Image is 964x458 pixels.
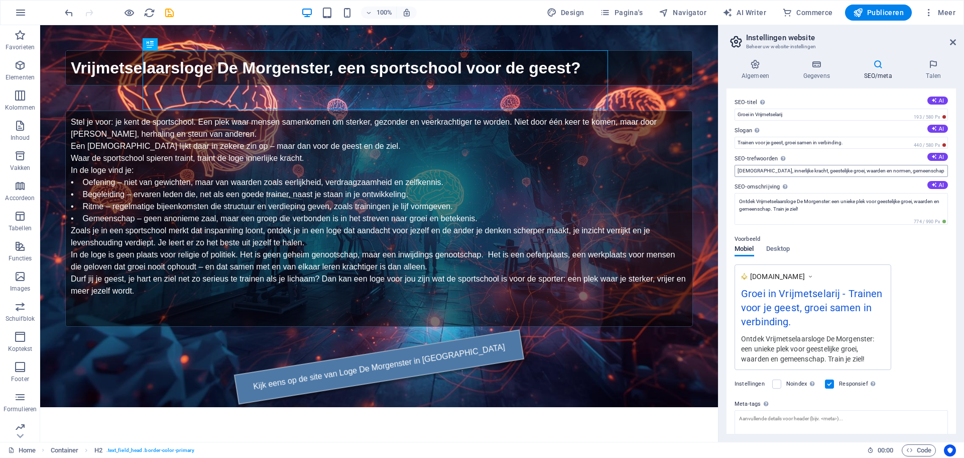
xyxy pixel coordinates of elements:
[750,271,805,282] span: [DOMAIN_NAME]
[735,125,948,137] label: Slogan
[8,345,33,353] p: Koptekst
[849,59,911,80] h4: SEO/meta
[927,97,948,105] button: SEO-titel
[596,5,647,21] button: Pagina's
[885,446,886,454] span: :
[912,218,948,225] span: 774 / 990 Px
[361,7,397,19] button: 100%
[9,224,32,232] p: Tabellen
[735,181,948,193] label: SEO-omschrijving
[6,43,35,51] p: Favorieten
[10,285,31,293] p: Images
[906,444,931,456] span: Code
[927,181,948,189] button: SEO-omschrijving
[63,7,75,19] button: undo
[735,97,948,109] label: SEO-titel
[722,8,766,18] span: AI Writer
[786,378,819,390] label: Noindex
[778,5,837,21] button: Commerce
[902,444,936,456] button: Code
[106,444,195,456] span: . text_field_head .border-color-primary
[11,375,29,383] p: Footer
[5,104,36,112] p: Kolommen
[94,444,102,456] span: Klik om te selecteren, dubbelklik om te bewerken
[163,7,175,19] button: save
[51,444,195,456] nav: breadcrumb
[164,7,175,19] i: Opslaan (Ctrl+S)
[746,33,956,42] h2: Instellingen website
[543,5,588,21] div: Design (Ctrl+Alt+Y)
[735,243,754,257] span: Mobiel
[5,194,35,202] p: Accordeon
[867,444,894,456] h6: Sessietijd
[741,333,885,364] div: Ontdek Vrijmetselaarsloge De Morgenster: een unieke plek voor geestelijke groei, waarden en gemee...
[735,378,767,390] label: Instellingen
[741,286,885,334] div: Groei in Vrijmetselarij - Trainen voor je geest, groei samen in verbinding.
[944,444,956,456] button: Usercentrics
[51,444,79,456] span: Klik om te selecteren, dubbelklik om te bewerken
[741,273,748,280] img: favicon_yellow-iBDNTWgtuzINBMsnVjf5tg-G3EFZSsm6ORLvIz4DTCdvA.png
[912,142,948,149] span: 440 / 580 Px
[6,73,35,81] p: Elementen
[920,5,959,21] button: Meer
[735,137,948,149] input: Slogan...
[376,7,392,19] h6: 100%
[735,245,790,264] div: Voorbeeld
[9,254,32,262] p: Functies
[143,7,155,19] button: reload
[839,378,878,390] label: Responsief
[659,8,706,18] span: Navigator
[735,398,948,410] label: Meta-tags
[912,114,948,121] span: 193 / 580 Px
[600,8,643,18] span: Pagina's
[735,153,948,165] label: SEO-trefwoorden
[845,5,912,21] button: Publiceren
[547,8,584,18] span: Design
[718,5,770,21] button: AI Writer
[144,7,155,19] i: Pagina opnieuw laden
[788,59,849,80] h4: Gegevens
[655,5,710,21] button: Navigator
[6,315,35,323] p: Schuifblok
[746,42,936,51] h3: Beheer uw website-instellingen
[11,134,30,142] p: Inhoud
[8,444,36,456] a: Klik om selectie op te heffen, dubbelklik om Pagina's te open
[927,153,948,161] button: SEO-trefwoorden
[63,7,75,19] i: Ongedaan maken: Omschrijving wijzigen (Ctrl+Z)
[911,59,956,80] h4: Talen
[878,444,893,456] span: 00 00
[782,8,833,18] span: Commerce
[727,59,788,80] h4: Algemeen
[402,8,411,17] i: Stel bij het wijzigen van de grootte van de weergegeven website automatisch het juist zoomniveau ...
[10,164,31,172] p: Vakken
[924,8,955,18] span: Meer
[123,7,135,19] button: Klik hier om de voorbeeldmodus te verlaten en verder te gaan met bewerken
[927,125,948,133] button: Slogan
[853,8,904,18] span: Publiceren
[735,233,760,245] p: Voorbeeld
[766,243,790,257] span: Desktop
[543,5,588,21] button: Design
[4,405,37,413] p: Formulieren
